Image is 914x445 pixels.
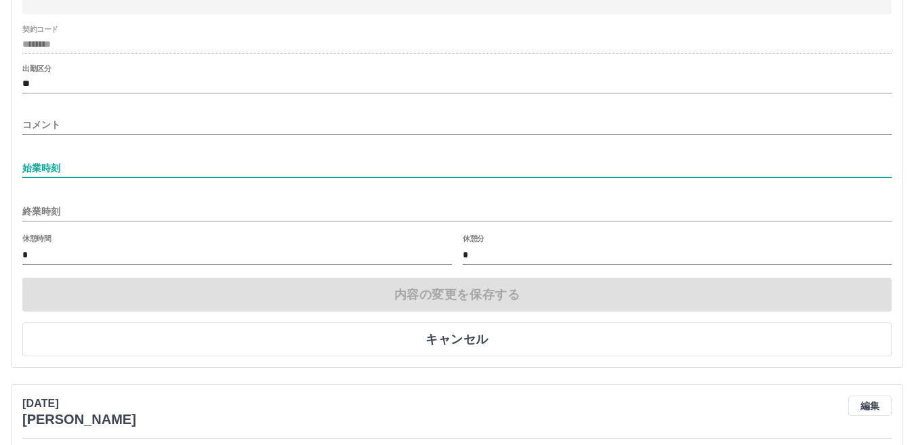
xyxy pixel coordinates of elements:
button: 編集 [848,396,892,416]
label: 出勤区分 [22,64,51,74]
label: 休憩分 [463,233,484,243]
button: キャンセル [22,322,892,356]
p: [DATE] [22,396,136,412]
h3: [PERSON_NAME] [22,412,136,427]
label: 契約コード [22,24,58,35]
label: 休憩時間 [22,233,51,243]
